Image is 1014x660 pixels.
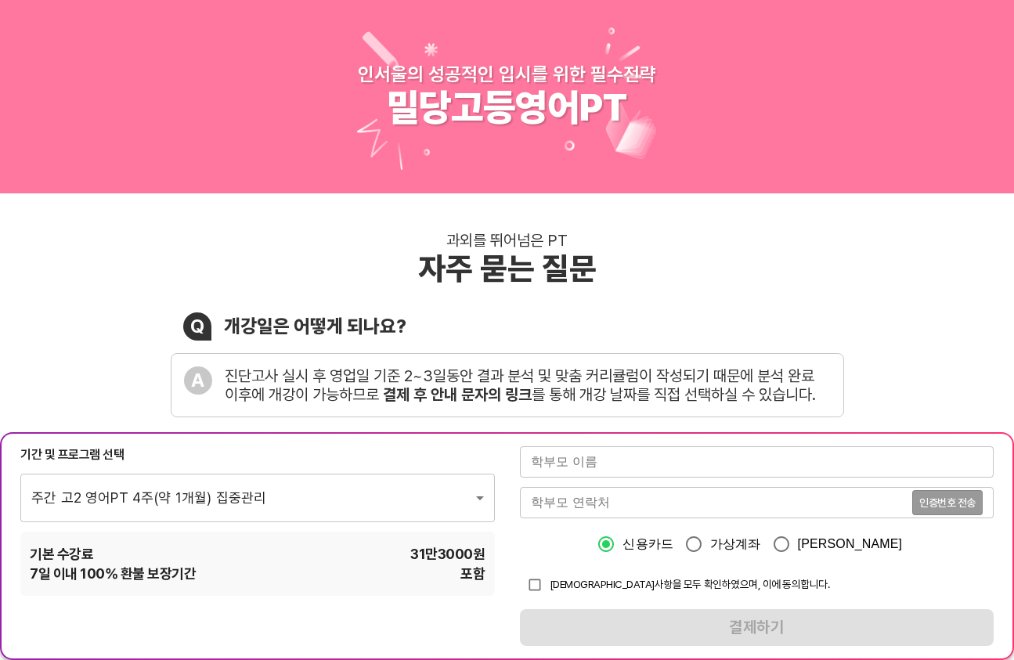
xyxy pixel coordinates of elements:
span: 7 일 이내 100% 환불 보장기간 [30,564,196,583]
span: [DEMOGRAPHIC_DATA]사항을 모두 확인하였으며, 이에 동의합니다. [550,578,830,590]
div: 개강일은 어떻게 되나요? [224,315,406,337]
input: 학부모 이름을 입력해주세요 [520,446,994,478]
div: 과외를 뛰어넘은 PT [446,231,568,250]
div: 주간 고2 영어PT 4주(약 1개월) 집중관리 [20,473,495,521]
input: 학부모 연락처를 입력해주세요 [520,487,912,518]
div: 자주 묻는 질문 [418,250,597,287]
span: 31만3000 원 [410,544,485,564]
div: A [184,366,212,395]
div: 밀당고등영어PT [387,85,627,131]
div: Q [183,312,211,341]
span: 기본 수강료 [30,544,93,564]
span: 신용카드 [622,535,673,554]
span: 가상계좌 [710,535,761,554]
div: 기간 및 프로그램 선택 [20,446,495,463]
div: 인서울의 성공적인 입시를 위한 필수전략 [358,63,656,85]
span: 포함 [460,564,485,583]
div: 진단고사 실시 후 영업일 기준 2~3일동안 결과 분석 및 맞춤 커리큘럼이 작성되기 때문에 분석 완료 이후에 개강이 가능하므로 를 통해 개강 날짜를 직접 선택하실 수 있습니다. [225,366,831,404]
span: [PERSON_NAME] [798,535,903,554]
b: 결제 후 안내 문자의 링크 [383,385,532,404]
